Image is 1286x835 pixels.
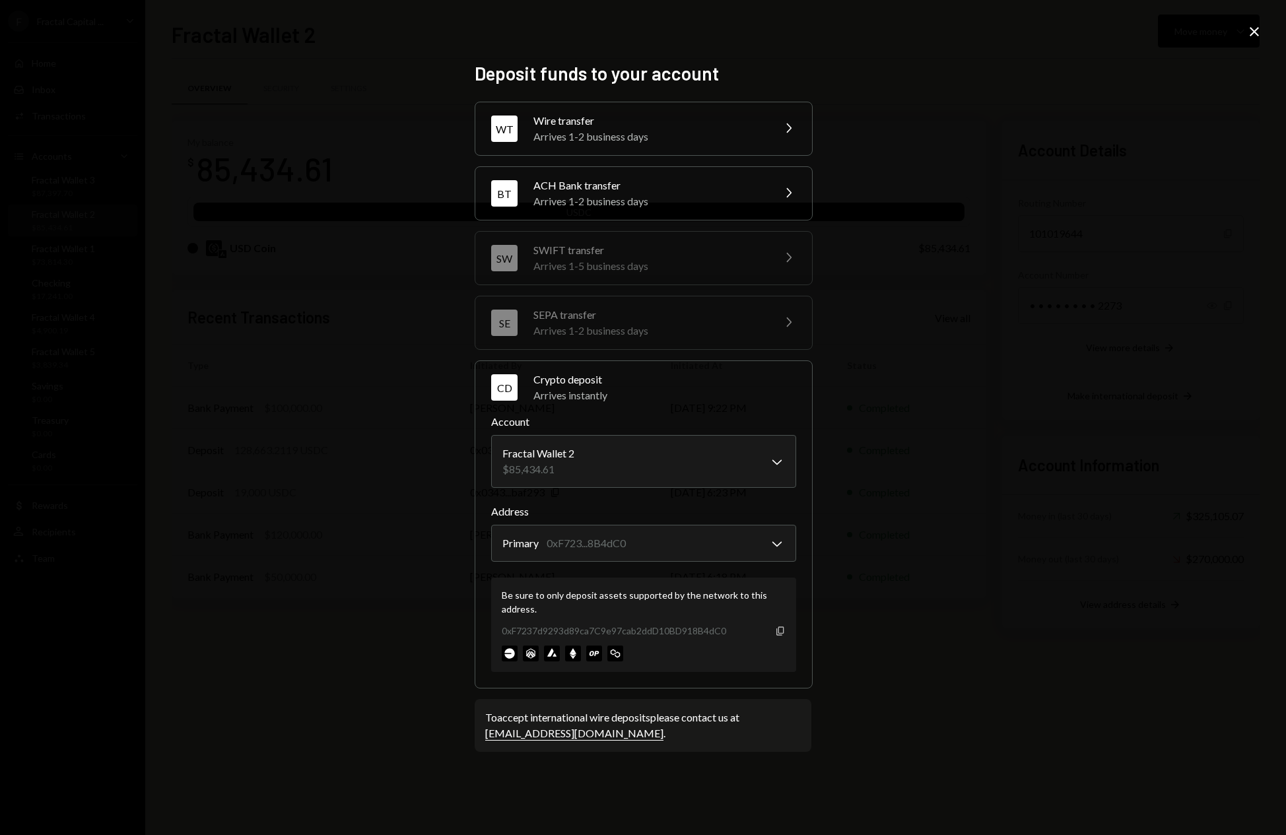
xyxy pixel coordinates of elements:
img: polygon-mainnet [607,646,623,661]
div: Arrives 1-5 business days [533,258,764,274]
button: Account [491,435,796,488]
div: WT [491,116,518,142]
button: BTACH Bank transferArrives 1-2 business days [475,167,812,220]
h2: Deposit funds to your account [475,61,811,86]
button: CDCrypto depositArrives instantly [475,361,812,414]
div: SW [491,245,518,271]
img: arbitrum-mainnet [523,646,539,661]
div: ACH Bank transfer [533,178,764,193]
div: 0xF723...8B4dC0 [547,535,626,551]
div: SE [491,310,518,336]
div: CDCrypto depositArrives instantly [491,414,796,672]
button: SESEPA transferArrives 1-2 business days [475,296,812,349]
button: WTWire transferArrives 1-2 business days [475,102,812,155]
div: BT [491,180,518,207]
button: SWSWIFT transferArrives 1-5 business days [475,232,812,284]
div: 0xF7237d9293d89ca7C9e97cab2ddD10BD918B4dC0 [502,624,726,638]
div: CD [491,374,518,401]
div: Arrives 1-2 business days [533,193,764,209]
div: Be sure to only deposit assets supported by the network to this address. [502,588,786,616]
div: Wire transfer [533,113,764,129]
button: Address [491,525,796,562]
img: optimism-mainnet [586,646,602,661]
label: Account [491,414,796,430]
div: To accept international wire deposits please contact us at . [485,710,801,741]
div: Arrives 1-2 business days [533,323,764,339]
img: base-mainnet [502,646,518,661]
img: avalanche-mainnet [544,646,560,661]
div: SEPA transfer [533,307,764,323]
div: Crypto deposit [533,372,796,387]
img: ethereum-mainnet [565,646,581,661]
div: SWIFT transfer [533,242,764,258]
div: Arrives 1-2 business days [533,129,764,145]
div: Arrives instantly [533,387,796,403]
a: [EMAIL_ADDRESS][DOMAIN_NAME] [485,727,663,741]
label: Address [491,504,796,519]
